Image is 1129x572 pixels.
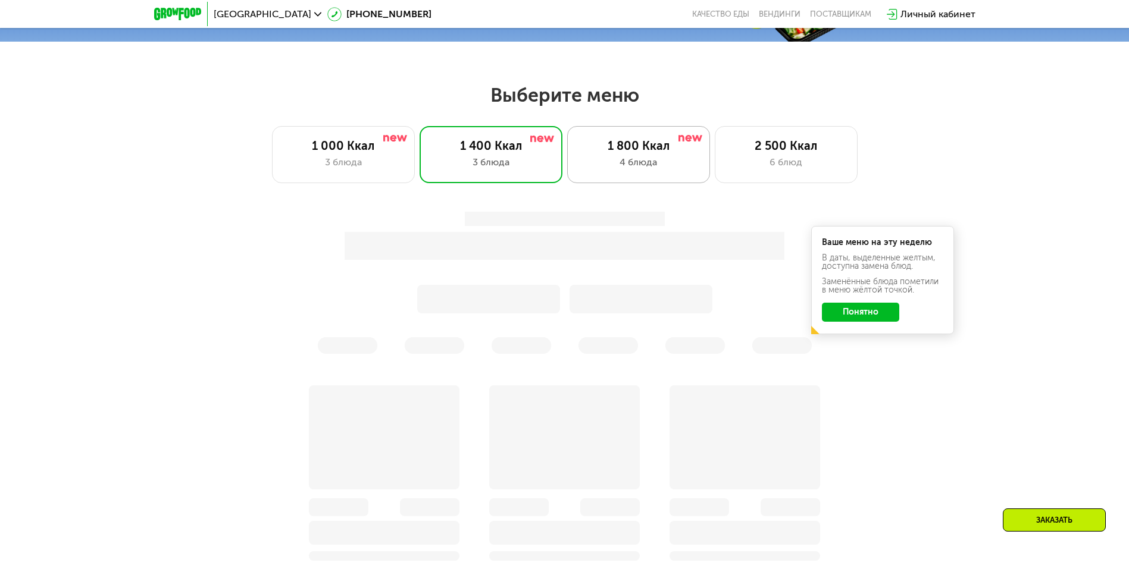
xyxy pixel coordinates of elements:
[900,7,975,21] div: Личный кабинет
[327,7,431,21] a: [PHONE_NUMBER]
[822,238,943,247] div: Ваше меню на эту неделю
[580,155,698,169] div: 4 блюда
[692,10,749,19] a: Качество еды
[432,155,550,169] div: 3 блюда
[822,278,943,294] div: Заменённые блюда пометили в меню жёлтой точкой.
[822,254,943,271] div: В даты, выделенные желтым, доступна замена блюд.
[822,303,899,322] button: Понятно
[810,10,871,19] div: поставщикам
[727,155,845,169] div: 6 блюд
[759,10,800,19] a: Вендинги
[214,10,311,19] span: [GEOGRAPHIC_DATA]
[1003,508,1106,532] div: Заказать
[727,139,845,153] div: 2 500 Ккал
[284,155,402,169] div: 3 блюда
[38,83,1091,107] h2: Выберите меню
[284,139,402,153] div: 1 000 Ккал
[580,139,698,153] div: 1 800 Ккал
[432,139,550,153] div: 1 400 Ккал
